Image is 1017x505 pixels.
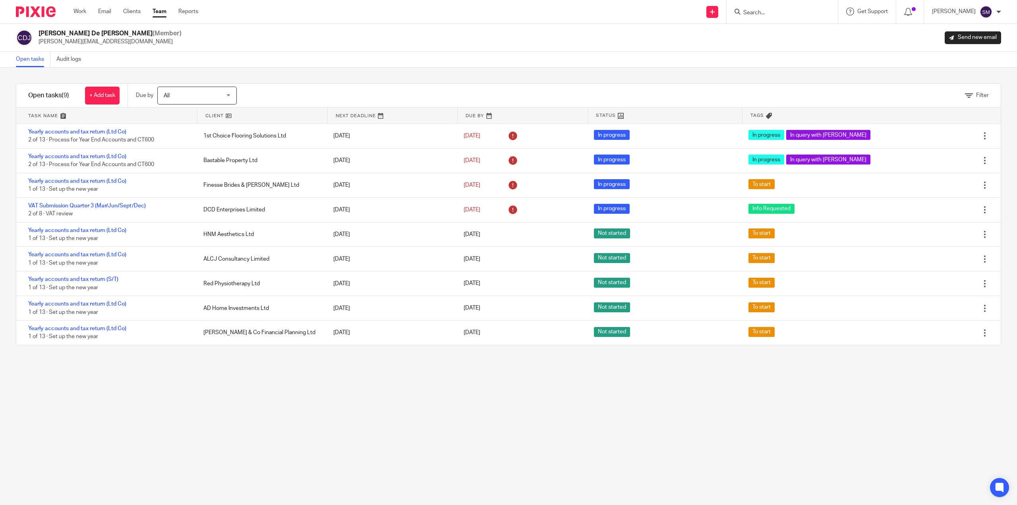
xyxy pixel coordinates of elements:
span: (9) [62,92,69,99]
span: 1 of 13 · Set up the new year [28,285,98,290]
a: Yearly accounts and tax return (Ltd Co) [28,326,126,331]
div: [DATE] [325,251,456,267]
span: In progress [748,130,784,140]
span: 1 of 13 · Set up the new year [28,236,98,241]
span: 1 of 13 · Set up the new year [28,186,98,192]
div: [DATE] [325,300,456,316]
span: [DATE] [464,133,480,139]
a: Work [73,8,86,15]
img: svg%3E [980,6,992,18]
span: Not started [594,228,630,238]
span: In progress [594,204,630,214]
a: VAT Submission Quarter 3 (Mar/Jun/Sept/Dec) [28,203,146,209]
div: 1st Choice Flooring Solutions Ltd [195,128,326,144]
div: [DATE] [325,202,456,218]
span: To start [748,278,775,288]
span: In progress [748,155,784,164]
span: To start [748,327,775,337]
span: (Member) [153,30,182,37]
span: In progress [594,130,630,140]
a: Yearly accounts and tax return (Ltd Co) [28,154,126,159]
div: [DATE] [325,226,456,242]
span: [DATE] [464,330,480,336]
span: All [164,93,170,99]
span: [DATE] [464,182,480,188]
span: 2 of 8 · VAT review [28,211,73,217]
span: Get Support [857,9,888,14]
span: In query with [PERSON_NAME] [786,130,870,140]
span: [DATE] [464,256,480,262]
span: [DATE] [464,281,480,286]
div: [DATE] [325,177,456,193]
a: Audit logs [56,52,87,67]
span: In query with [PERSON_NAME] [786,155,870,164]
p: [PERSON_NAME][EMAIL_ADDRESS][DOMAIN_NAME] [39,38,182,46]
span: [DATE] [464,306,480,311]
span: 2 of 13 · Process for Year End Accounts and CT600 [28,137,154,143]
span: Info Requested [748,204,795,214]
span: 2 of 13 · Process for Year End Accounts and CT600 [28,162,154,167]
div: Red Physiotherapy Ltd [195,276,326,292]
span: To start [748,302,775,312]
span: 1 of 13 · Set up the new year [28,260,98,266]
a: Yearly accounts and tax return (Ltd Co) [28,129,126,135]
p: [PERSON_NAME] [932,8,976,15]
a: Open tasks [16,52,50,67]
span: To start [748,253,775,263]
span: To start [748,179,775,189]
img: Pixie [16,6,56,17]
div: Finesse Brides & [PERSON_NAME] Ltd [195,177,326,193]
div: AD Home Investments Ltd [195,300,326,316]
span: Not started [594,302,630,312]
div: [DATE] [325,276,456,292]
a: Reports [178,8,198,15]
a: + Add task [85,87,120,104]
span: In progress [594,179,630,189]
img: svg%3E [16,29,33,46]
div: [DATE] [325,325,456,341]
div: DCD Enterprises Limited [195,202,326,218]
span: Tags [750,112,764,119]
a: Yearly accounts and tax return (Ltd Co) [28,178,126,184]
span: 1 of 13 · Set up the new year [28,334,98,340]
div: [DATE] [325,128,456,144]
span: [DATE] [464,158,480,163]
span: [DATE] [464,207,480,213]
p: Due by [136,91,153,99]
a: Team [153,8,166,15]
span: Filter [976,93,989,98]
a: Yearly accounts and tax return (S/T) [28,277,118,282]
h2: [PERSON_NAME] De [PERSON_NAME] [39,29,182,38]
span: [DATE] [464,232,480,237]
div: HNM Aesthetics Ltd [195,226,326,242]
a: Yearly accounts and tax return (Ltd Co) [28,252,126,257]
div: ALCJ Consultancy Limited [195,251,326,267]
a: Send new email [945,31,1001,44]
a: Email [98,8,111,15]
span: In progress [594,155,630,164]
span: Not started [594,278,630,288]
div: Bastable Property Ltd [195,153,326,168]
div: [DATE] [325,153,456,168]
h1: Open tasks [28,91,69,100]
a: Yearly accounts and tax return (Ltd Co) [28,228,126,233]
span: Status [596,112,616,119]
span: Not started [594,327,630,337]
input: Search [742,10,814,17]
span: To start [748,228,775,238]
a: Yearly accounts and tax return (Ltd Co) [28,301,126,307]
span: Not started [594,253,630,263]
div: [PERSON_NAME] & Co Financial Planning Ltd [195,325,326,341]
span: 1 of 13 · Set up the new year [28,310,98,315]
a: Clients [123,8,141,15]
